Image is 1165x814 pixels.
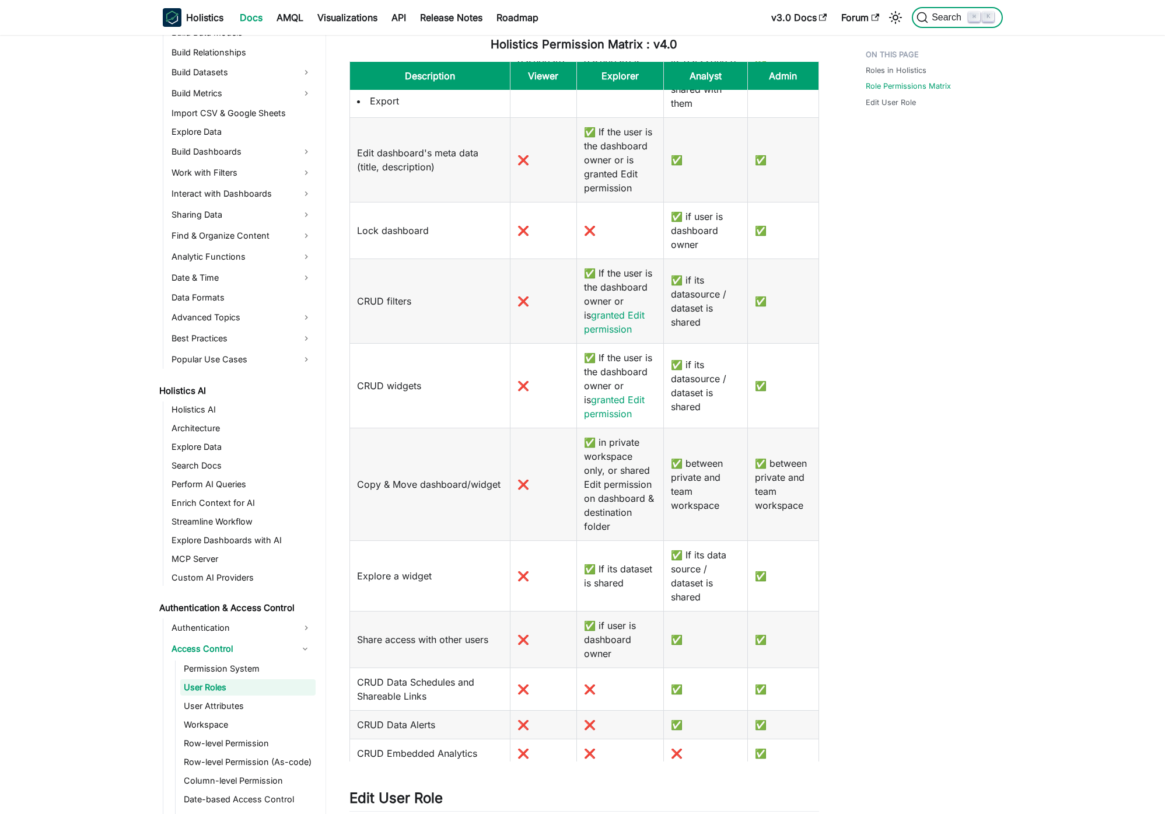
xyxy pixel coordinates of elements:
a: Search Docs [168,457,316,474]
td: Copy & Move dashboard/widget [349,428,510,540]
th: Description [349,61,510,90]
a: Best Practices [168,329,316,348]
a: Row-level Permission (As-code) [180,754,316,770]
td: ✅ [663,710,747,739]
a: User Roles [180,679,316,696]
img: Holistics [163,8,181,27]
a: Analytic Functions [168,247,316,266]
a: Forum [834,8,886,27]
a: Role Permissions Matrix [866,81,951,92]
td: ✅ [747,343,818,428]
a: Build Relationships [168,44,316,61]
h2: Edit User Role [349,789,819,812]
th: Viewer [510,61,576,90]
a: HolisticsHolistics [163,8,223,27]
a: Interact with Dashboards [168,184,316,203]
td: ✅ in private workspace only, or shared Edit permission on dashboard & destination folder [577,428,664,540]
a: Find & Organize Content [168,226,316,245]
a: Popular Use Cases [168,350,316,369]
a: Sharing Data [168,205,316,224]
a: Build Metrics [168,84,316,103]
td: CRUD filters [349,258,510,343]
a: Advanced Topics [168,308,316,327]
a: granted Edit permission [584,309,645,335]
a: Holistics AI [156,383,316,399]
span: Search [928,12,968,23]
a: Enrich Context for AI [168,495,316,511]
td: ✅ [747,668,818,710]
td: ✅ if its datasource / dataset is shared [663,343,747,428]
td: ❌ [577,739,664,767]
td: ✅ [663,611,747,668]
nav: Docs sidebar [151,35,326,814]
td: ✅ If the user is the dashboard owner or is [577,258,664,343]
td: ✅ If the user is the dashboard owner or is [577,343,664,428]
a: API [384,8,413,27]
a: Roadmap [489,8,545,27]
td: ❌ [510,668,576,710]
a: Docs [233,8,270,27]
a: User Attributes [180,698,316,714]
td: Edit dashboard's meta data (title, description) [349,117,510,202]
a: Authentication [168,619,316,637]
th: Admin [747,61,818,90]
td: Lock dashboard [349,202,510,258]
button: Search (Command+K) [912,7,1002,28]
td: ✅ [747,202,818,258]
td: ✅ If the user is the dashboard owner or is granted Edit permission [577,117,664,202]
td: ❌ [577,710,664,739]
button: Collapse sidebar category 'Access Control' [295,640,316,658]
a: granted Edit permission [584,394,645,420]
td: ✅ [747,710,818,739]
td: ❌ [510,710,576,739]
a: Edit User Role [866,97,916,108]
a: Date-based Access Control [180,791,316,808]
td: ❌ [510,343,576,428]
td: ✅ between private and team workspace [747,428,818,540]
td: ✅ [747,258,818,343]
a: Visualizations [310,8,384,27]
a: Architecture [168,420,316,436]
a: v3.0 Docs [764,8,834,27]
th: Explorer [577,61,664,90]
a: Release Notes [413,8,489,27]
h3: Holistics Permission Matrix : v4.0 [349,37,819,52]
th: Analyst [663,61,747,90]
b: Holistics [186,11,223,25]
a: Row-level Permission [180,735,316,752]
td: ❌ [577,668,664,710]
td: ❌ [510,739,576,767]
a: Data Formats [168,289,316,306]
td: ✅ if user is dashboard owner [577,611,664,668]
button: Switch between dark and light mode (currently light mode) [886,8,905,27]
td: ❌ [510,258,576,343]
a: Holistics AI [168,401,316,418]
td: Share access with other users [349,611,510,668]
td: ✅ if its datasource / dataset is shared [663,258,747,343]
td: ✅ [747,540,818,611]
td: ❌ [577,202,664,258]
a: Perform AI Queries [168,476,316,492]
td: ❌ [510,117,576,202]
td: ✅ between private and team workspace [663,428,747,540]
a: Custom AI Providers [168,570,316,586]
a: Explore Dashboards with AI [168,532,316,549]
a: Explore Data [168,439,316,455]
td: ✅ [747,117,818,202]
kbd: K [982,12,994,22]
a: Explore Data [168,124,316,140]
a: Build Dashboards [168,142,316,161]
td: ✅ If its data source / dataset is shared [663,540,747,611]
a: Roles in Holistics [866,65,926,76]
kbd: ⌘ [968,12,980,22]
td: ❌ [510,202,576,258]
a: Import CSV & Google Sheets [168,105,316,121]
a: Permission System [180,661,316,677]
a: Date & Time [168,268,316,287]
td: ✅ [663,117,747,202]
td: CRUD widgets [349,343,510,428]
a: Work with Filters [168,163,316,182]
td: ✅ [663,668,747,710]
td: ❌ [663,739,747,767]
td: Explore a widget [349,540,510,611]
